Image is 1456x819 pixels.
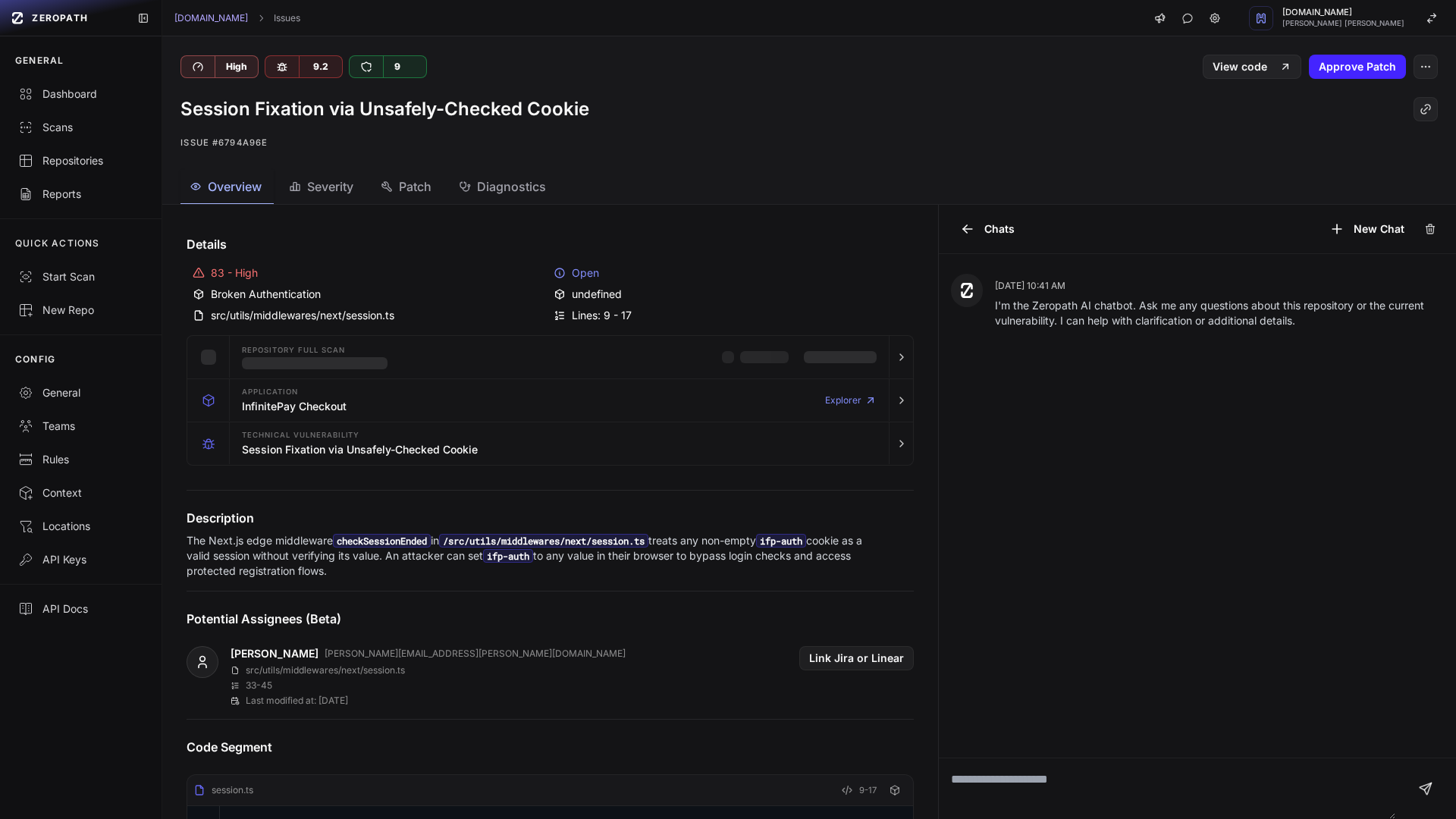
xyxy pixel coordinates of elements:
[187,533,866,579] p: The Next.js edge middleware in treats any non-empty cookie as a valid session without verifying i...
[18,153,143,168] div: Repositories
[15,237,100,249] p: QUICK ACTIONS
[6,6,125,30] a: ZEROPATH
[18,419,143,434] div: Teams
[1282,20,1404,27] span: [PERSON_NAME] [PERSON_NAME]
[187,422,913,465] button: Technical Vulnerability Session Fixation via Unsafely-Checked Cookie
[756,534,806,548] code: ifp-auth
[554,308,908,323] div: Lines: 9 - 17
[1309,55,1406,79] button: Approve Patch
[383,56,411,77] div: 9
[825,385,877,416] a: Explorer
[477,177,546,196] span: Diagnostics
[18,120,143,135] div: Scans
[187,379,913,422] button: Application InfinitePay Checkout Explorer
[231,646,318,661] a: [PERSON_NAME]
[174,12,248,24] a: [DOMAIN_NAME]
[299,56,342,77] div: 9.2
[274,12,300,24] a: Issues
[18,519,143,534] div: Locations
[242,399,347,414] h3: InfinitePay Checkout
[1282,8,1404,17] span: [DOMAIN_NAME]
[187,336,913,378] button: Repository Full scan
[859,781,877,799] span: 9-17
[193,784,253,796] div: session.ts
[333,534,431,548] code: checkSessionEnded
[246,695,348,707] p: Last modified at: [DATE]
[307,177,353,196] span: Severity
[215,56,258,77] div: High
[15,353,55,366] p: CONFIG
[325,648,626,660] p: [PERSON_NAME][EMAIL_ADDRESS][PERSON_NAME][DOMAIN_NAME]
[187,509,914,527] h4: Description
[799,646,914,670] button: Link Jira or Linear
[995,280,1444,292] p: [DATE] 10:41 AM
[483,549,533,563] code: ifp-auth
[32,12,88,24] span: ZEROPATH
[187,610,914,628] h4: Potential Assignees (Beta)
[246,664,405,676] p: src/utils/middlewares/next/session.ts
[180,133,1438,152] p: Issue #6794a96e
[246,679,272,692] p: 33 - 45
[174,12,300,24] nav: breadcrumb
[242,442,478,457] h3: Session Fixation via Unsafely-Checked Cookie
[399,177,431,196] span: Patch
[187,738,914,756] h4: Code Segment
[242,431,359,439] span: Technical Vulnerability
[18,452,143,467] div: Rules
[18,485,143,500] div: Context
[193,308,547,323] div: src/utils/middlewares/next/session.ts
[18,303,143,318] div: New Repo
[18,187,143,202] div: Reports
[187,235,914,253] h4: Details
[439,534,648,548] code: /src/utils/middlewares/next/session.ts
[960,283,974,298] img: Zeropath AI
[18,601,143,617] div: API Docs
[208,177,262,196] span: Overview
[951,217,1024,241] button: Chats
[18,86,143,102] div: Dashboard
[193,287,547,302] div: Broken Authentication
[18,269,143,284] div: Start Scan
[242,347,344,354] span: Repository Full scan
[180,97,589,121] h1: Session Fixation via Unsafely-Checked Cookie
[193,265,547,281] div: 83 - High
[995,298,1444,328] p: I'm the Zeropath AI chatbot. Ask me any questions about this repository or the current vulnerabil...
[1203,55,1301,79] a: View code
[554,265,908,281] div: Open
[242,388,298,396] span: Application
[256,13,266,24] svg: chevron right,
[18,552,143,567] div: API Keys
[18,385,143,400] div: General
[554,287,908,302] div: undefined
[15,55,64,67] p: GENERAL
[1320,217,1414,241] button: New Chat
